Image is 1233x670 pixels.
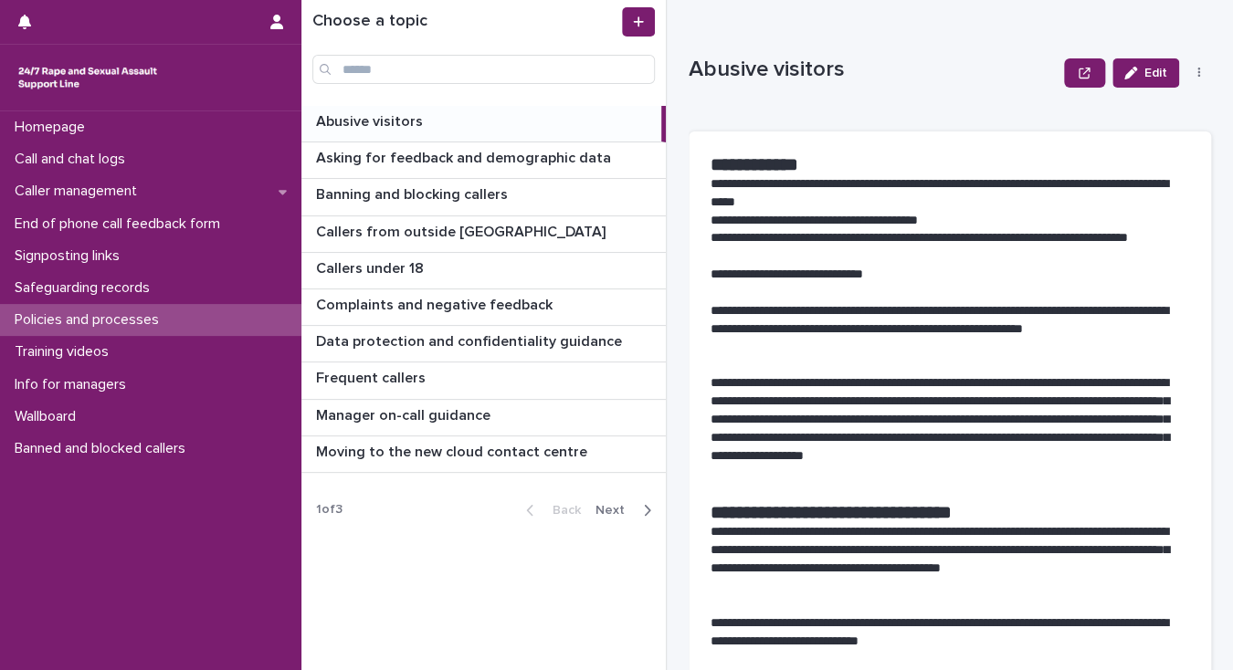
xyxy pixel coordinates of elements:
[301,487,357,532] p: 1 of 3
[1112,58,1179,88] button: Edit
[316,110,427,131] p: Abusive visitors
[7,151,140,168] p: Call and chat logs
[301,142,666,179] a: Asking for feedback and demographic dataAsking for feedback and demographic data
[301,289,666,326] a: Complaints and negative feedbackComplaints and negative feedback
[316,440,591,461] p: Moving to the new cloud contact centre
[316,293,556,314] p: Complaints and negative feedback
[316,330,626,351] p: Data protection and confidentiality guidance
[301,253,666,289] a: Callers under 18Callers under 18
[7,183,152,200] p: Caller management
[7,119,100,136] p: Homepage
[7,311,174,329] p: Policies and processes
[1144,67,1167,79] span: Edit
[301,326,666,362] a: Data protection and confidentiality guidanceData protection and confidentiality guidance
[7,440,200,457] p: Banned and blocked callers
[301,106,666,142] a: Abusive visitorsAbusive visitors
[7,376,141,393] p: Info for managers
[301,362,666,399] a: Frequent callersFrequent callers
[542,504,581,517] span: Back
[7,247,134,265] p: Signposting links
[316,183,511,204] p: Banning and blocking callers
[316,220,609,241] p: Callers from outside [GEOGRAPHIC_DATA]
[588,502,666,518] button: Next
[316,256,427,277] p: Callers under 18
[316,403,494,424] p: Manager on-call guidance
[7,408,90,425] p: Wallboard
[301,179,666,215] a: Banning and blocking callersBanning and blocking callers
[301,400,666,436] a: Manager on-call guidanceManager on-call guidance
[15,59,161,96] img: rhQMoQhaT3yELyF149Cw
[316,146,615,167] p: Asking for feedback and demographic data
[312,12,618,32] h1: Choose a topic
[7,215,235,233] p: End of phone call feedback form
[595,504,636,517] span: Next
[312,55,655,84] input: Search
[7,279,164,297] p: Safeguarding records
[301,216,666,253] a: Callers from outside [GEOGRAPHIC_DATA]Callers from outside [GEOGRAPHIC_DATA]
[689,57,1057,83] p: Abusive visitors
[316,366,429,387] p: Frequent callers
[7,343,123,361] p: Training videos
[511,502,588,518] button: Back
[301,436,666,473] a: Moving to the new cloud contact centreMoving to the new cloud contact centre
